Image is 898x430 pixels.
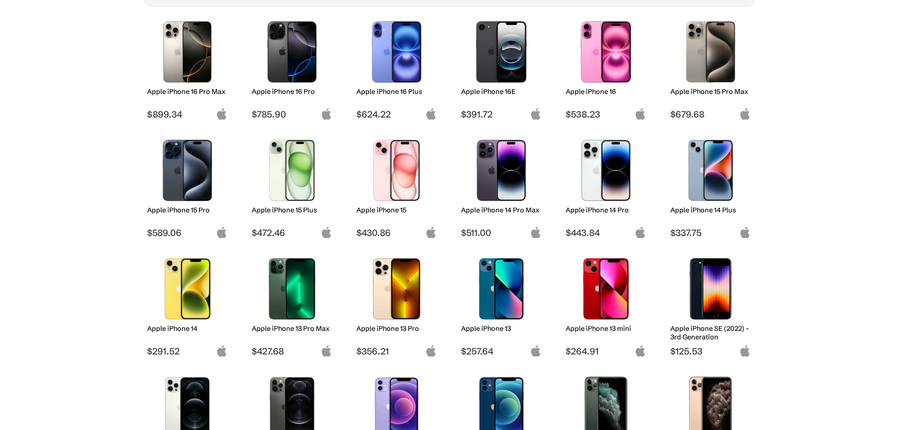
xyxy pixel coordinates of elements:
img: iPhone 14 Plus [677,140,744,201]
a: iPhone 14 Pro Apple iPhone 14 Pro $443.84 apple-logo [561,135,651,238]
span: $899.34 [147,109,228,120]
a: iPhone 14 Plus Apple iPhone 14 Plus $337.75 apple-logo [666,135,756,238]
img: apple-logo [321,108,332,120]
img: iPhone 15 Pro Max [677,21,744,83]
img: apple-logo [530,108,542,120]
h2: Apple iPhone 16 Pro [252,87,332,96]
a: iPhone 13 mini Apple iPhone 13 mini $264.91 apple-logo [561,253,651,357]
h2: Apple iPhone 16 Plus [356,87,437,96]
span: $443.84 [566,227,646,238]
a: iPhone 14 Pro Max Apple iPhone 14 Pro Max $511.00 apple-logo [457,135,546,238]
img: iPhone 15 [363,140,430,201]
img: apple-logo [425,227,437,238]
h2: Apple iPhone 15 Plus [252,206,332,214]
span: $427.68 [252,346,332,357]
img: apple-logo [321,227,332,238]
img: apple-logo [216,108,228,120]
a: iPhone 14 Apple iPhone 14 $291.52 apple-logo [143,253,232,357]
h2: Apple iPhone 13 Pro [356,324,437,333]
img: apple-logo [530,345,542,357]
img: apple-logo [739,345,751,357]
h2: Apple iPhone 13 [461,324,542,333]
a: iPhone 15 Plus Apple iPhone 15 Plus $472.46 apple-logo [247,135,337,238]
img: apple-logo [425,108,437,120]
a: iPhone 13 Apple iPhone 13 $257.64 apple-logo [457,253,546,357]
img: iPhone 13 [468,258,535,320]
img: iPhone 16 Pro [259,21,325,83]
a: iPhone 13 Pro Apple iPhone 13 Pro $356.21 apple-logo [352,253,442,357]
span: $337.75 [670,227,751,238]
h2: Apple iPhone 14 Plus [670,206,751,214]
img: apple-logo [634,345,646,357]
span: $430.86 [356,227,437,238]
a: iPhone 15 Apple iPhone 15 $430.86 apple-logo [352,135,442,238]
h2: Apple iPhone 16 [566,87,646,96]
img: apple-logo [530,227,542,238]
span: $538.23 [566,109,646,120]
img: iPhone 13 Pro Max [259,258,325,320]
h2: Apple iPhone 16E [461,87,542,96]
span: $785.90 [252,109,332,120]
h2: Apple iPhone 13 Pro Max [252,324,332,333]
img: apple-logo [321,345,332,357]
img: apple-logo [634,227,646,238]
span: $624.22 [356,109,437,120]
img: apple-logo [216,227,228,238]
img: iPhone 14 Pro Max [468,140,535,201]
span: $679.68 [670,109,751,120]
a: iPhone 16 Pro Apple iPhone 16 Pro $785.90 apple-logo [247,17,337,120]
span: $356.21 [356,346,437,357]
img: iPhone 15 Pro [154,140,221,201]
h2: Apple iPhone SE (2022) - 3rd Generation [670,324,751,341]
span: $257.64 [461,346,542,357]
h2: Apple iPhone 14 [147,324,228,333]
a: iPhone SE 3rd Gen Apple iPhone SE (2022) - 3rd Generation $125.53 apple-logo [666,253,756,357]
a: iPhone 13 Pro Max Apple iPhone 13 Pro Max $427.68 apple-logo [247,253,337,357]
span: $125.53 [670,346,751,357]
img: iPhone 16 Plus [363,21,430,83]
img: apple-logo [425,345,437,357]
img: apple-logo [216,345,228,357]
img: iPhone 16E [468,21,535,83]
img: iPhone 14 Pro [573,140,639,201]
h2: Apple iPhone 15 Pro Max [670,87,751,96]
a: iPhone 16 Plus Apple iPhone 16 Plus $624.22 apple-logo [352,17,442,120]
img: apple-logo [739,108,751,120]
span: $511.00 [461,227,542,238]
a: iPhone 15 Pro Max Apple iPhone 15 Pro Max $679.68 apple-logo [666,17,756,120]
img: iPhone 16 Pro Max [154,21,221,83]
span: $472.46 [252,227,332,238]
h2: Apple iPhone 15 [356,206,437,214]
a: iPhone 15 Pro Apple iPhone 15 Pro $589.06 apple-logo [143,135,232,238]
img: iPhone SE 3rd Gen [677,258,744,320]
a: iPhone 16E Apple iPhone 16E $391.72 apple-logo [457,17,546,120]
img: apple-logo [739,227,751,238]
img: iPhone 13 Pro [363,258,430,320]
a: iPhone 16 Pro Max Apple iPhone 16 Pro Max $899.34 apple-logo [143,17,232,120]
span: $264.91 [566,346,646,357]
h2: Apple iPhone 13 mini [566,324,646,333]
span: $391.72 [461,109,542,120]
span: $291.52 [147,346,228,357]
a: iPhone 16 Apple iPhone 16 $538.23 apple-logo [561,17,651,120]
span: $589.06 [147,227,228,238]
h2: Apple iPhone 16 Pro Max [147,87,228,96]
img: iPhone 14 [154,258,221,320]
img: apple-logo [634,108,646,120]
img: iPhone 13 mini [573,258,639,320]
img: iPhone 15 Plus [259,140,325,201]
img: iPhone 16 [573,21,639,83]
h2: Apple iPhone 15 Pro [147,206,228,214]
h2: Apple iPhone 14 Pro [566,206,646,214]
h2: Apple iPhone 14 Pro Max [461,206,542,214]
